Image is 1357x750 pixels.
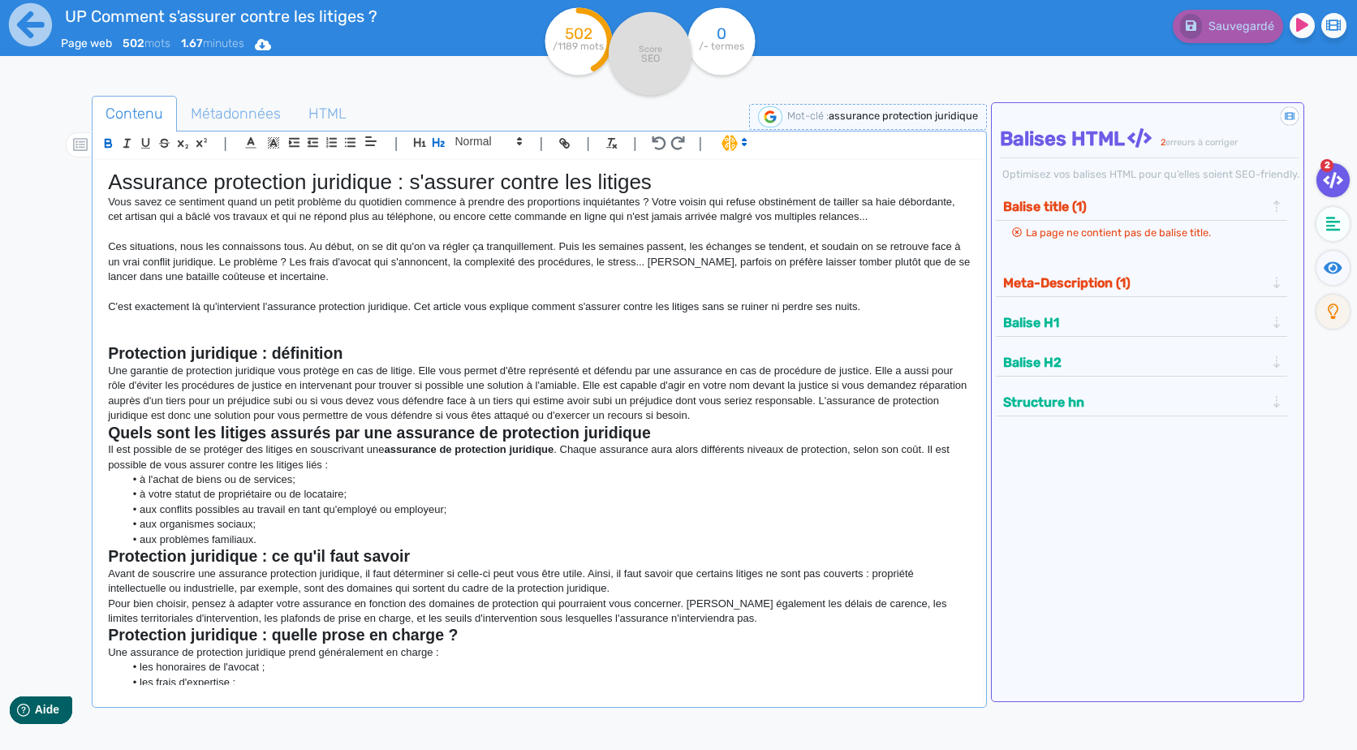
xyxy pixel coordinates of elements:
[998,349,1286,376] div: Balise H2
[124,517,971,532] li: aux organismes sociaux;
[553,41,604,52] tspan: /1189 mots
[178,92,294,136] span: Métadonnées
[108,344,342,362] strong: Protection juridique : définition
[83,13,107,26] span: Aide
[998,389,1286,416] div: Structure hn
[829,110,978,122] span: assurance protection juridique
[394,132,398,154] span: |
[717,24,726,43] tspan: 0
[181,37,244,50] span: minutes
[1000,166,1300,182] div: Optimisez vos balises HTML pour qu’elles soient SEO-friendly.
[124,487,971,502] li: à votre statut de propriétaire ou de locataire;
[714,133,752,153] span: I.Assistant
[124,532,971,547] li: aux problèmes familiaux.
[998,269,1286,296] div: Meta-Description (1)
[1173,10,1283,43] button: Sauvegardé
[633,132,637,154] span: |
[385,443,554,455] strong: assurance de protection juridique
[1165,137,1238,148] span: erreurs à corriger
[108,170,970,195] h1: Assurance protection juridique : s'assurer contre les litiges
[124,472,971,487] li: à l'achat de biens ou de services;
[998,309,1271,336] button: Balise H1
[787,110,829,122] span: Mot-clé :
[998,269,1271,296] button: Meta-Description (1)
[565,24,592,43] tspan: 502
[295,96,360,132] a: HTML
[758,106,782,127] img: google-serp-logo.png
[108,239,970,284] p: Ces situations, nous les connaissons tous. Au début, on se dit qu'on va régler ça tranquillement....
[92,96,177,132] a: Contenu
[1000,127,1300,151] h4: Balises HTML
[998,309,1286,336] div: Balise H1
[177,96,295,132] a: Métadonnées
[1208,19,1274,33] span: Sauvegardé
[108,626,458,644] strong: Protection juridique : quelle prose en charge ?
[638,44,661,54] tspan: Score
[295,92,360,136] span: HTML
[540,132,544,154] span: |
[223,132,227,154] span: |
[61,37,112,50] span: Page web
[1026,226,1211,239] span: La page ne contient pas de balise title.
[998,193,1271,220] button: Balise title (1)
[699,41,744,52] tspan: /- termes
[124,675,971,690] li: les frais d'expertise ;
[586,132,590,154] span: |
[181,37,203,50] b: 1.67
[998,349,1271,376] button: Balise H2
[360,131,382,151] span: Aligment
[93,92,176,136] span: Contenu
[123,37,170,50] span: mots
[124,660,971,675] li: les honoraires de l'avocat ;
[998,193,1286,220] div: Balise title (1)
[640,52,659,64] tspan: SEO
[699,132,703,154] span: |
[108,195,970,225] p: Vous savez ce sentiment quand un petit problème du quotidien commence à prendre des proportions i...
[123,37,144,50] b: 502
[108,645,970,660] p: Une assurance de protection juridique prend généralement en charge :
[61,3,468,29] input: title
[108,364,970,424] p: Une garantie de protection juridique vous protège en cas de litige. Elle vous permet d'être repré...
[1161,137,1165,148] span: 2
[124,502,971,517] li: aux conflits possibles au travail en tant qu'employé ou employeur;
[108,547,410,565] strong: Protection juridique : ce qu'il faut savoir
[108,424,651,442] strong: Quels sont les litiges assurés par une assurance de protection juridique
[1320,159,1333,172] span: 2
[108,300,970,314] p: C'est exactement là qu'intervient l'assurance protection juridique. Cet article vous explique com...
[108,567,970,597] p: Avant de souscrire une assurance protection juridique, il faut déterminer si celle-ci peut vous ê...
[108,442,970,472] p: Il est possible de se protéger des litiges en souscrivant une . Chaque assurance aura alors diffé...
[108,597,970,627] p: Pour bien choisir, pensez à adapter votre assurance en fonction des domaines de protection qui po...
[998,389,1271,416] button: Structure hn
